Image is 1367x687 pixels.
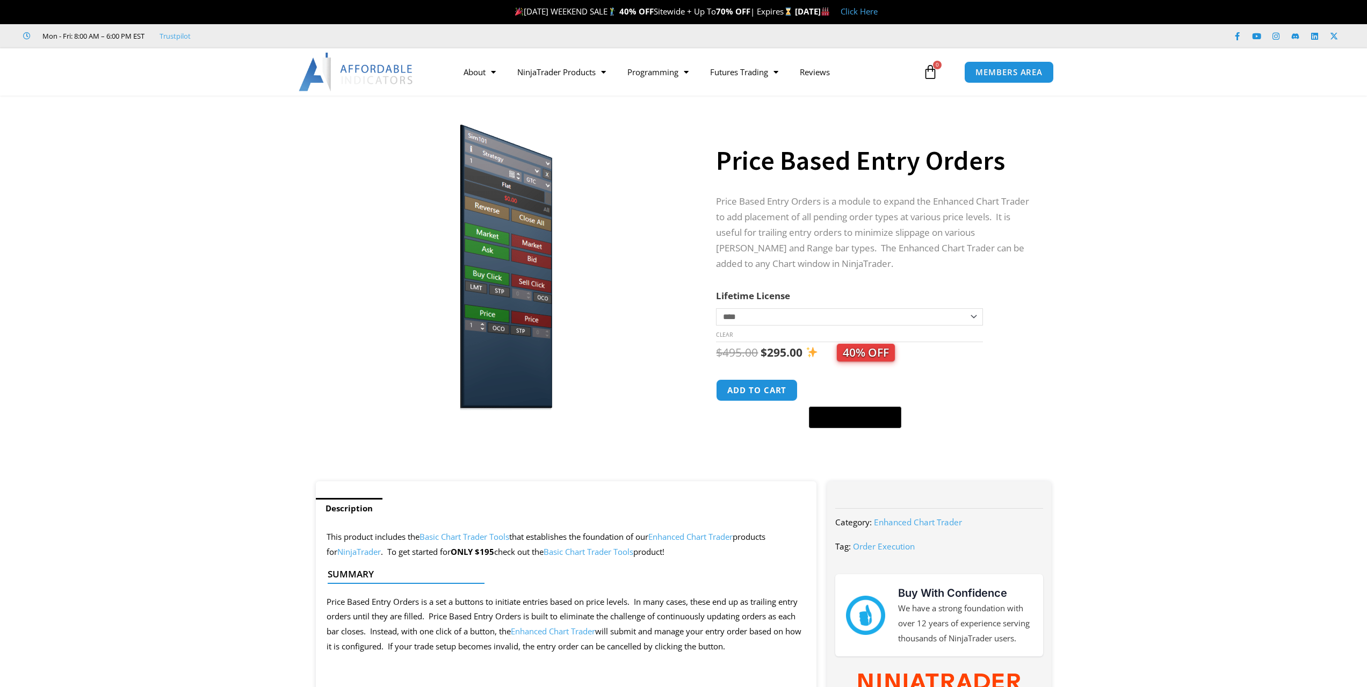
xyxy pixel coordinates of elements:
[512,6,794,17] span: [DATE] WEEKEND SALE Sitewide + Up To | Expires
[716,194,1030,272] p: Price Based Entry Orders is a module to expand the Enhanced Chart Trader to add placement of all ...
[716,379,798,401] button: Add to cart
[507,60,617,84] a: NinjaTrader Products
[809,407,901,428] button: Buy with GPay
[699,60,789,84] a: Futures Trading
[716,142,1030,179] h1: Price Based Entry Orders
[453,60,920,84] nav: Menu
[716,345,758,360] bdi: 495.00
[648,531,733,542] a: Enhanced Chart Trader
[933,61,942,69] span: 0
[821,8,829,16] img: 🏭
[806,346,818,358] img: ✨
[784,8,792,16] img: ⌛
[841,6,878,17] a: Click Here
[494,546,664,557] span: check out the product!
[853,541,915,552] a: Order Execution
[619,6,654,17] strong: 40% OFF
[299,53,414,91] img: LogoAI | Affordable Indicators – NinjaTrader
[846,596,885,634] img: mark thumbs good 43913 | Affordable Indicators – NinjaTrader
[608,8,616,16] img: 🏌️‍♂️
[327,595,806,654] p: Price Based Entry Orders is a set a buttons to initiate entries based on price levels. In many ca...
[327,530,806,560] p: This product includes the that establishes the foundation of our products for . To get started for
[907,56,954,88] a: 0
[716,6,750,17] strong: 70% OFF
[898,585,1032,601] h3: Buy With Confidence
[716,290,790,302] label: Lifetime License
[807,378,903,403] iframe: Secure express checkout frame
[453,60,507,84] a: About
[419,531,509,542] a: Basic Chart Trader Tools
[160,30,191,42] a: Trustpilot
[451,546,494,557] strong: ONLY $195
[515,8,523,16] img: 🎉
[337,546,381,557] a: NinjaTrader
[837,344,895,361] span: 40% OFF
[511,626,595,637] a: Enhanced Chart Trader
[898,601,1032,646] p: We have a strong foundation with over 12 years of experience serving thousands of NinjaTrader users.
[544,546,633,557] a: Basic Chart Trader Tools
[761,345,767,360] span: $
[617,60,699,84] a: Programming
[331,114,676,411] img: Price based
[964,61,1054,83] a: MEMBERS AREA
[795,6,830,17] strong: [DATE]
[40,30,144,42] span: Mon - Fri: 8:00 AM – 6:00 PM EST
[975,68,1043,76] span: MEMBERS AREA
[716,331,733,338] a: Clear options
[316,498,382,519] a: Description
[835,517,872,527] span: Category:
[874,517,962,527] a: Enhanced Chart Trader
[716,345,722,360] span: $
[789,60,841,84] a: Reviews
[761,345,802,360] bdi: 295.00
[835,541,851,552] span: Tag:
[328,569,797,580] h4: Summary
